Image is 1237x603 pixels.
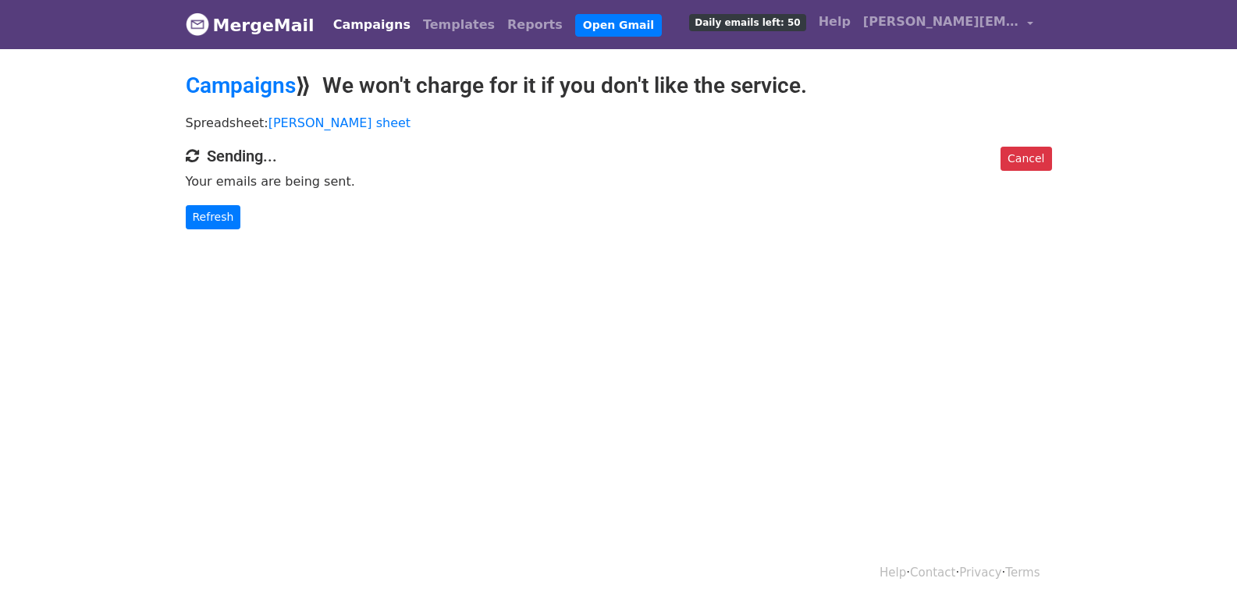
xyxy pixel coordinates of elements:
[689,14,805,31] span: Daily emails left: 50
[186,73,296,98] a: Campaigns
[812,6,857,37] a: Help
[186,205,241,229] a: Refresh
[327,9,417,41] a: Campaigns
[186,9,315,41] a: MergeMail
[186,115,1052,131] p: Spreadsheet:
[575,14,662,37] a: Open Gmail
[268,115,411,130] a: [PERSON_NAME] sheet
[501,9,569,41] a: Reports
[1001,147,1051,171] a: Cancel
[186,173,1052,190] p: Your emails are being sent.
[857,6,1040,43] a: [PERSON_NAME][EMAIL_ADDRESS][DOMAIN_NAME]
[910,566,955,580] a: Contact
[186,12,209,36] img: MergeMail logo
[880,566,906,580] a: Help
[186,147,1052,165] h4: Sending...
[1005,566,1040,580] a: Terms
[417,9,501,41] a: Templates
[959,566,1001,580] a: Privacy
[683,6,812,37] a: Daily emails left: 50
[186,73,1052,99] h2: ⟫ We won't charge for it if you don't like the service.
[863,12,1019,31] span: [PERSON_NAME][EMAIL_ADDRESS][DOMAIN_NAME]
